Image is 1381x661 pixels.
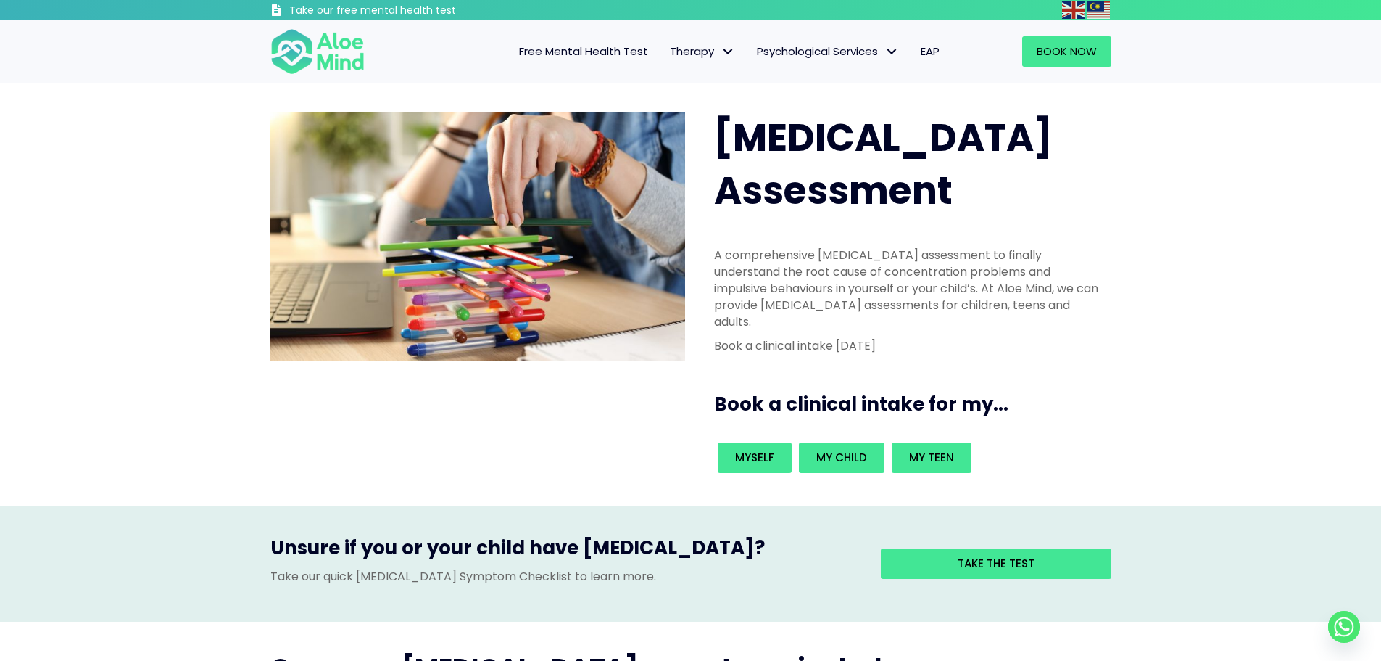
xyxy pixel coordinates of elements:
a: Myself [718,443,792,473]
h3: Unsure if you or your child have [MEDICAL_DATA]? [270,535,859,568]
a: Malay [1087,1,1111,18]
img: Aloe mind Logo [270,28,365,75]
p: Book a clinical intake [DATE] [714,337,1103,354]
a: TherapyTherapy: submenu [659,36,746,67]
span: EAP [921,44,940,59]
a: My child [799,443,884,473]
p: A comprehensive [MEDICAL_DATA] assessment to finally understand the root cause of concentration p... [714,247,1103,331]
span: Therapy: submenu [718,41,739,62]
span: Book Now [1037,44,1097,59]
nav: Menu [383,36,950,67]
span: Free Mental Health Test [519,44,648,59]
span: Therapy [670,44,735,59]
a: Free Mental Health Test [508,36,659,67]
span: Psychological Services: submenu [882,41,903,62]
img: ms [1087,1,1110,19]
a: Book Now [1022,36,1111,67]
span: [MEDICAL_DATA] Assessment [714,111,1053,217]
a: Psychological ServicesPsychological Services: submenu [746,36,910,67]
h3: Take our free mental health test [289,4,534,18]
span: My child [816,450,867,465]
a: EAP [910,36,950,67]
img: en [1062,1,1085,19]
a: Take our free mental health test [270,4,534,20]
h3: Book a clinical intake for my... [714,391,1117,417]
span: My teen [909,450,954,465]
a: Take the test [881,549,1111,579]
div: Book an intake for my... [714,439,1103,477]
img: ADHD photo [270,112,685,361]
span: Take the test [958,556,1034,571]
a: My teen [892,443,971,473]
p: Take our quick [MEDICAL_DATA] Symptom Checklist to learn more. [270,568,859,585]
span: Myself [735,450,774,465]
a: Whatsapp [1328,611,1360,643]
span: Psychological Services [757,44,899,59]
a: English [1062,1,1087,18]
